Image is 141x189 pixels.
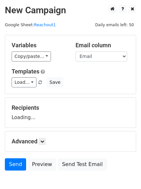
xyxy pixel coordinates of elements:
[46,77,63,87] button: Save
[12,42,66,49] h5: Variables
[5,22,56,27] small: Google Sheet:
[5,158,26,171] a: Send
[12,138,129,145] h5: Advanced
[12,77,36,87] a: Load...
[76,42,130,49] h5: Email column
[12,51,51,61] a: Copy/paste...
[28,158,56,171] a: Preview
[12,68,39,75] a: Templates
[93,21,136,28] span: Daily emails left: 50
[58,158,107,171] a: Send Test Email
[12,104,129,121] div: Loading...
[34,22,56,27] a: Reachout1
[12,104,129,111] h5: Recipients
[5,5,136,16] h2: New Campaign
[93,22,136,27] a: Daily emails left: 50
